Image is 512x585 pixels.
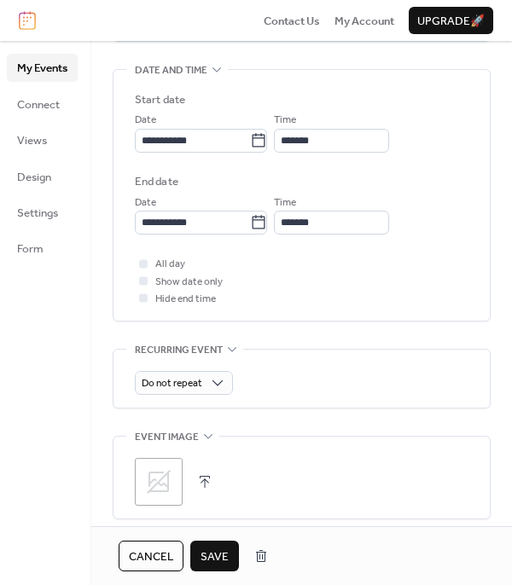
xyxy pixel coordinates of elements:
button: Cancel [119,541,183,571]
span: Date and time [135,62,207,79]
div: ; [135,458,183,506]
a: Settings [7,199,78,226]
span: Contact Us [264,13,320,30]
span: Hide end time [155,291,216,308]
span: Do not repeat [142,374,202,393]
a: Connect [7,90,78,118]
a: My Account [335,12,394,29]
span: Upgrade 🚀 [417,13,485,30]
div: End date [135,173,178,190]
span: Time [274,194,296,211]
div: Start date [135,91,185,108]
button: Save [190,541,239,571]
a: My Events [7,54,78,81]
span: All day [155,256,185,273]
span: Date [135,194,156,211]
a: Views [7,126,78,153]
span: Design [17,169,51,186]
span: My Account [335,13,394,30]
span: Views [17,132,47,149]
button: Upgrade🚀 [409,7,493,34]
span: Show date only [155,274,223,291]
img: logo [19,11,36,30]
a: Design [7,163,78,190]
span: Time [274,112,296,129]
span: Date [135,112,156,129]
span: Connect [17,96,60,113]
a: Contact Us [264,12,320,29]
span: Settings [17,205,58,222]
span: Event image [135,429,199,446]
a: Form [7,235,78,262]
span: Form [17,240,44,258]
span: My Events [17,60,67,77]
span: Save [201,548,229,565]
span: Recurring event [135,341,223,358]
span: Cancel [129,548,173,565]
